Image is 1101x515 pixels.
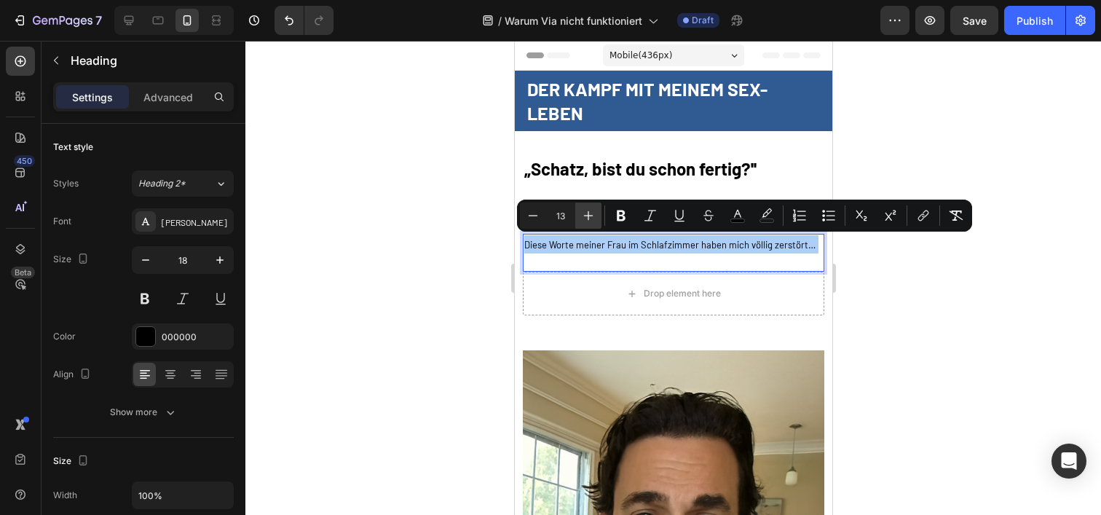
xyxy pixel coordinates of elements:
div: Align [53,365,94,385]
span: Warum Via nicht funktioniert [505,13,642,28]
span: Save [963,15,987,27]
span: Heading 2* [138,177,186,190]
div: Color [53,330,76,343]
div: Publish [1017,13,1053,28]
div: Font [53,215,71,228]
iframe: Design area [515,41,832,515]
div: Size [53,452,92,471]
div: [PERSON_NAME] [162,216,230,229]
p: Settings [72,90,113,105]
input: Auto [133,482,233,508]
span: / [498,13,502,28]
button: Publish [1004,6,1065,35]
div: Width [53,489,77,502]
button: 7 [6,6,108,35]
p: 7 [95,12,102,29]
div: Open Intercom Messenger [1051,444,1086,479]
button: Save [950,6,998,35]
p: Heading [71,52,228,69]
p: Advanced [143,90,193,105]
div: Beta [11,267,35,278]
div: Show more [110,405,178,420]
div: Styles [53,177,79,190]
button: Show more [53,399,234,425]
div: Size [53,250,92,270]
div: 000000 [162,331,230,344]
div: Undo/Redo [275,6,334,35]
div: Text style [53,141,93,154]
span: Draft [692,14,714,27]
button: Heading 2* [132,170,234,197]
div: 450 [14,155,35,167]
div: Editor contextual toolbar [517,200,972,232]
